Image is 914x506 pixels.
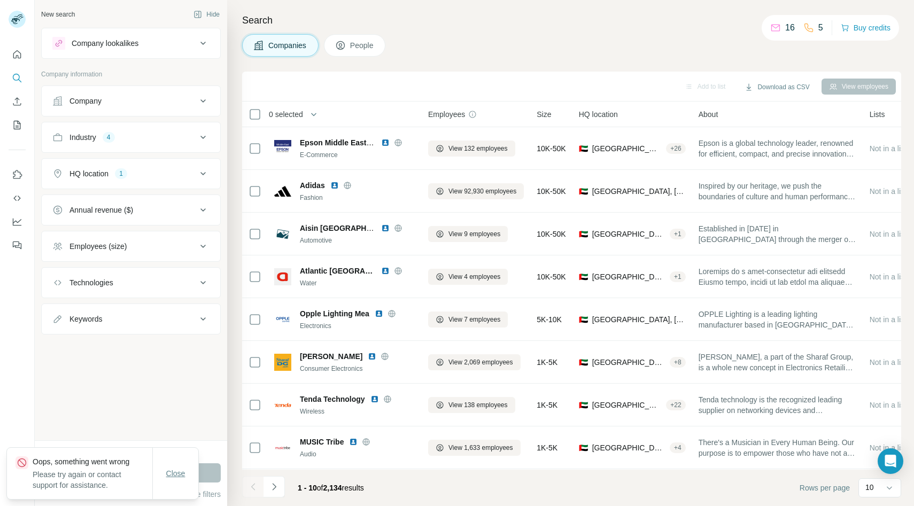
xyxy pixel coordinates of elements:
[300,138,389,147] span: Epson Middle East FZCO
[579,271,588,282] span: 🇦🇪
[592,442,665,453] span: [GEOGRAPHIC_DATA], [GEOGRAPHIC_DATA]
[870,109,885,120] span: Lists
[103,133,115,142] div: 4
[592,357,665,368] span: [GEOGRAPHIC_DATA], [GEOGRAPHIC_DATA]
[300,193,415,203] div: Fashion
[350,40,375,51] span: People
[9,115,26,135] button: My lists
[670,357,686,367] div: + 8
[699,266,857,287] span: Loremips do s amet-consectetur adi elitsedd Eiusmo tempo, incidi ut lab etdol ma aliquae adminim ...
[448,315,500,324] span: View 7 employees
[9,189,26,208] button: Use Surfe API
[428,440,521,456] button: View 1,633 employees
[592,271,665,282] span: [GEOGRAPHIC_DATA]
[274,183,291,200] img: Logo of Adidas
[870,230,907,238] span: Not in a list
[370,395,379,403] img: LinkedIn logo
[381,267,390,275] img: LinkedIn logo
[592,314,686,325] span: [GEOGRAPHIC_DATA], [GEOGRAPHIC_DATA]
[448,186,516,196] span: View 92,930 employees
[69,277,113,288] div: Technologies
[870,358,907,367] span: Not in a list
[579,186,588,197] span: 🇦🇪
[699,437,857,458] span: There's a Musician in Every Human Being. Our purpose is to empower those who have not and cannot....
[300,224,498,232] span: Aisin [GEOGRAPHIC_DATA] and [GEOGRAPHIC_DATA]
[579,229,588,239] span: 🇦🇪
[42,161,220,186] button: HQ location1
[9,165,26,184] button: Use Surfe on LinkedIn
[33,456,152,467] p: Oops, something went wrong
[448,229,500,239] span: View 9 employees
[41,69,221,79] p: Company information
[666,400,685,410] div: + 22
[428,397,515,413] button: View 138 employees
[592,400,662,410] span: [GEOGRAPHIC_DATA], [GEOGRAPHIC_DATA]
[115,169,127,178] div: 1
[69,168,109,179] div: HQ location
[9,212,26,231] button: Dashboard
[300,449,415,459] div: Audio
[69,241,127,252] div: Employees (size)
[870,443,907,452] span: Not in a list
[300,236,415,245] div: Automotive
[870,315,907,324] span: Not in a list
[428,183,524,199] button: View 92,930 employees
[242,13,901,28] h4: Search
[579,109,618,120] span: HQ location
[41,10,75,19] div: New search
[274,354,291,371] img: Logo of Sharaf DG
[268,40,307,51] span: Companies
[375,309,383,318] img: LinkedIn logo
[579,442,588,453] span: 🇦🇪
[186,6,227,22] button: Hide
[69,314,102,324] div: Keywords
[666,144,685,153] div: + 26
[368,352,376,361] img: LinkedIn logo
[537,271,566,282] span: 10K-50K
[159,464,193,483] button: Close
[42,197,220,223] button: Annual revenue ($)
[818,21,823,34] p: 5
[69,132,96,143] div: Industry
[349,438,358,446] img: LinkedIn logo
[72,38,138,49] div: Company lookalikes
[870,144,907,153] span: Not in a list
[699,309,857,330] span: OPPLE Lighting is a leading lighting manufacturer based in [GEOGRAPHIC_DATA], [GEOGRAPHIC_DATA]. ...
[537,109,551,120] span: Size
[537,186,566,197] span: 10K-50K
[785,21,795,34] p: 16
[448,400,508,410] span: View 138 employees
[428,354,521,370] button: View 2,069 employees
[800,482,850,493] span: Rows per page
[33,469,152,491] p: Please try again or contact support for assistance.
[579,400,588,410] span: 🇦🇪
[699,109,718,120] span: About
[323,484,342,492] span: 2,134
[670,229,686,239] div: + 1
[300,351,362,362] span: [PERSON_NAME]
[537,400,557,410] span: 1K-5K
[9,45,26,64] button: Quick start
[300,321,415,331] div: Electronics
[274,268,291,285] img: Logo of Atlantic UAE
[428,312,508,328] button: View 7 employees
[537,442,557,453] span: 1K-5K
[448,357,513,367] span: View 2,069 employees
[865,482,874,493] p: 10
[448,144,508,153] span: View 132 employees
[699,138,857,159] span: Epson is a global technology leader, renowned for efficient, compact, and precise innovations tha...
[300,266,376,276] span: Atlantic [GEOGRAPHIC_DATA]
[274,439,291,456] img: Logo of MUSIC Tribe
[579,143,588,154] span: 🇦🇪
[737,79,817,95] button: Download as CSV
[870,401,907,409] span: Not in a list
[298,484,317,492] span: 1 - 10
[381,138,390,147] img: LinkedIn logo
[670,443,686,453] div: + 4
[428,141,515,157] button: View 132 employees
[537,357,557,368] span: 1K-5K
[699,223,857,245] span: Established in [DATE] in [GEOGRAPHIC_DATA] through the merger of [PERSON_NAME] and Shinkawa Kogyo...
[264,476,285,497] button: Navigate to next page
[166,468,185,479] span: Close
[300,394,365,404] span: Tenda Technology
